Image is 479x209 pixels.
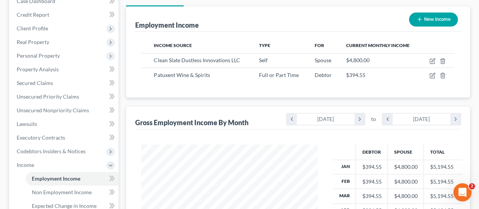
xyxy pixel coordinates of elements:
a: Lawsuits [11,117,119,131]
span: Secured Claims [17,80,53,86]
i: chevron_left [382,113,393,125]
th: Debtor [356,145,388,160]
span: Executory Contracts [17,134,65,141]
span: Unsecured Priority Claims [17,93,79,100]
div: $394.55 [362,163,381,171]
div: $394.55 [362,178,381,185]
i: chevron_right [450,113,460,125]
span: to [371,115,376,123]
span: Full or Part Time [259,72,299,78]
div: $4,800.00 [394,163,417,171]
span: 2 [469,183,475,189]
i: chevron_left [287,113,297,125]
a: Unsecured Nonpriority Claims [11,104,119,117]
span: Current Monthly Income [346,42,410,48]
span: Codebtors Insiders & Notices [17,148,86,154]
th: Feb [333,174,356,189]
span: Real Property [17,39,49,45]
th: Mar [333,189,356,203]
td: $5,194.55 [424,160,462,174]
div: $394.55 [362,192,381,200]
span: Client Profile [17,25,48,31]
span: Credit Report [17,11,49,18]
span: Income [17,162,34,168]
span: Expected Change in Income [32,203,97,209]
span: Debtor [315,72,332,78]
div: [DATE] [393,113,451,125]
span: For [315,42,324,48]
span: Personal Property [17,52,60,59]
td: $5,194.55 [424,189,462,203]
span: Type [259,42,270,48]
iframe: Intercom live chat [453,183,471,201]
span: Clean Slate Dustless Innovations LLC [154,57,240,63]
span: Spouse [315,57,331,63]
div: $4,800.00 [394,178,417,185]
a: Secured Claims [11,76,119,90]
th: Total [424,145,462,160]
div: $4,800.00 [394,192,417,200]
span: Employment Income [32,175,80,182]
div: Gross Employment Income By Month [135,118,248,127]
span: Income Source [154,42,192,48]
div: Employment Income [135,20,199,30]
span: Property Analysis [17,66,59,72]
span: Lawsuits [17,121,37,127]
a: Credit Report [11,8,119,22]
th: Jan [333,160,356,174]
span: Patuxent Wine & Spirits [154,72,210,78]
span: Non Employment Income [32,189,92,195]
span: $394.55 [346,72,365,78]
a: Property Analysis [11,63,119,76]
button: New Income [409,13,458,27]
span: Unsecured Nonpriority Claims [17,107,89,113]
a: Unsecured Priority Claims [11,90,119,104]
th: Spouse [388,145,424,160]
span: $4,800.00 [346,57,370,63]
a: Employment Income [26,172,119,185]
div: [DATE] [297,113,355,125]
td: $5,194.55 [424,174,462,189]
a: Non Employment Income [26,185,119,199]
i: chevron_right [354,113,365,125]
a: Executory Contracts [11,131,119,145]
span: Self [259,57,268,63]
